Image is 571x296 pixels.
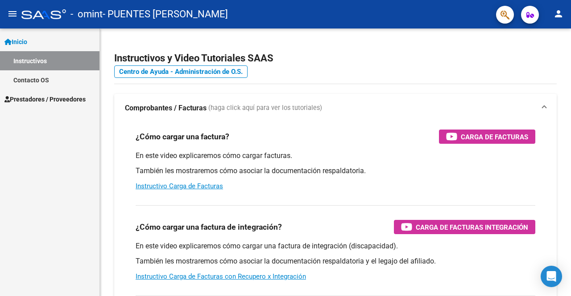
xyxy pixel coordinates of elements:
[114,94,557,122] mat-expansion-panel-header: Comprobantes / Facturas (haga click aquí para ver los tutoriales)
[114,50,557,67] h2: Instructivos y Video Tutoriales SAAS
[103,4,228,24] span: - PUENTES [PERSON_NAME]
[4,37,27,47] span: Inicio
[136,221,282,233] h3: ¿Cómo cargar una factura de integración?
[461,131,528,142] span: Carga de Facturas
[4,94,86,104] span: Prestadores / Proveedores
[136,256,535,266] p: También les mostraremos cómo asociar la documentación respaldatoria y el legajo del afiliado.
[136,130,229,143] h3: ¿Cómo cargar una factura?
[394,220,535,234] button: Carga de Facturas Integración
[136,151,535,161] p: En este video explicaremos cómo cargar facturas.
[208,103,322,113] span: (haga click aquí para ver los tutoriales)
[70,4,103,24] span: - omint
[136,182,223,190] a: Instructivo Carga de Facturas
[136,166,535,176] p: También les mostraremos cómo asociar la documentación respaldatoria.
[125,103,207,113] strong: Comprobantes / Facturas
[136,272,306,280] a: Instructivo Carga de Facturas con Recupero x Integración
[439,130,535,144] button: Carga de Facturas
[7,8,18,19] mat-icon: menu
[541,266,562,287] div: Open Intercom Messenger
[136,241,535,251] p: En este video explicaremos cómo cargar una factura de integración (discapacidad).
[416,222,528,233] span: Carga de Facturas Integración
[553,8,564,19] mat-icon: person
[114,65,248,78] a: Centro de Ayuda - Administración de O.S.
